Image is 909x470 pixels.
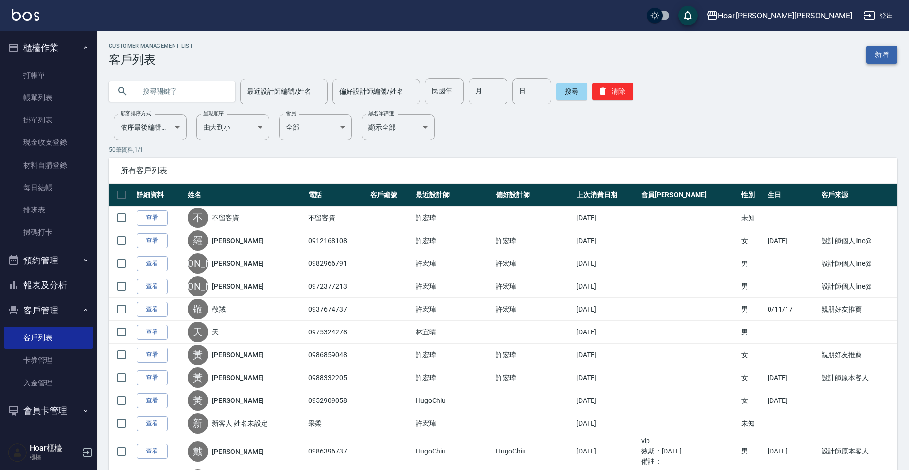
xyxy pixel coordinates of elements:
td: 0952909058 [306,389,367,412]
td: [DATE] [574,298,639,321]
th: 詳細資料 [134,184,185,207]
button: 登出 [860,7,897,25]
div: 顯示全部 [362,114,435,140]
td: 許宏瑋 [413,412,493,435]
td: 0988332205 [306,366,367,389]
th: 姓名 [185,184,306,207]
a: 查看 [137,444,168,459]
td: 設計師個人line@ [819,252,897,275]
div: 黃 [188,345,208,365]
label: 呈現順序 [203,110,224,117]
td: 男 [739,298,765,321]
td: HugoChiu [413,389,493,412]
a: 查看 [137,370,168,385]
td: 許宏瑋 [413,344,493,366]
a: 排班表 [4,199,93,221]
a: 材料自購登錄 [4,154,93,176]
ul: 備註： [641,456,736,467]
td: [DATE] [574,366,639,389]
a: 查看 [137,256,168,271]
h2: Customer Management List [109,43,193,49]
th: 客戶來源 [819,184,897,207]
td: 0982966791 [306,252,367,275]
a: [PERSON_NAME] [212,373,263,383]
td: HugoChiu [493,435,574,468]
td: 男 [739,275,765,298]
a: 掃碼打卡 [4,221,93,244]
td: 0986859048 [306,344,367,366]
td: 0912168108 [306,229,367,252]
a: 查看 [137,210,168,226]
div: [PERSON_NAME] [188,253,208,274]
td: HugoChiu [413,435,493,468]
td: 許宏瑋 [493,344,574,366]
a: [PERSON_NAME] [212,447,263,456]
td: 許宏瑋 [413,275,493,298]
button: save [678,6,698,25]
div: [PERSON_NAME] [188,276,208,296]
div: 天 [188,322,208,342]
td: 親朋好友推薦 [819,344,897,366]
div: 新 [188,413,208,434]
td: 許宏瑋 [493,229,574,252]
button: 會員卡管理 [4,398,93,423]
a: 查看 [137,233,168,248]
td: 女 [739,344,765,366]
td: 0975324278 [306,321,367,344]
div: 不 [188,208,208,228]
div: Hoar [PERSON_NAME][PERSON_NAME] [718,10,852,22]
td: 女 [739,389,765,412]
a: 查看 [137,348,168,363]
div: 由大到小 [196,114,269,140]
button: 預約管理 [4,248,93,273]
td: [DATE] [574,321,639,344]
td: 0986396737 [306,435,367,468]
a: 新客人 姓名未設定 [212,418,268,428]
div: 敬 [188,299,208,319]
div: 黃 [188,367,208,388]
button: 櫃檯作業 [4,35,93,60]
td: [DATE] [765,229,819,252]
button: 清除 [592,83,633,100]
button: 報表及分析 [4,273,93,298]
th: 最近設計師 [413,184,493,207]
div: 戴 [188,441,208,462]
button: 搜尋 [556,83,587,100]
td: [DATE] [574,435,639,468]
label: 黑名單篩選 [368,110,394,117]
a: 敬羢 [212,304,226,314]
img: Person [8,443,27,462]
a: [PERSON_NAME] [212,396,263,405]
a: 客戶列表 [4,327,93,349]
td: 設計師原本客人 [819,435,897,468]
a: 卡券管理 [4,349,93,371]
button: Hoar [PERSON_NAME][PERSON_NAME] [702,6,856,26]
a: 查看 [137,279,168,294]
td: [DATE] [574,229,639,252]
td: 不留客資 [306,207,367,229]
td: 許宏瑋 [413,207,493,229]
th: 性別 [739,184,765,207]
p: 櫃檯 [30,453,79,462]
td: 女 [739,229,765,252]
div: 全部 [279,114,352,140]
td: 許宏瑋 [493,366,574,389]
a: [PERSON_NAME] [212,281,263,291]
label: 會員 [286,110,296,117]
a: 帳單列表 [4,87,93,109]
td: 林宜晴 [413,321,493,344]
th: 上次消費日期 [574,184,639,207]
span: 所有客戶列表 [121,166,886,175]
th: 客戶編號 [368,184,414,207]
a: 入金管理 [4,372,93,394]
td: 未知 [739,412,765,435]
a: 每日結帳 [4,176,93,199]
td: 未知 [739,207,765,229]
td: 許宏瑋 [413,229,493,252]
td: 許宏瑋 [413,298,493,321]
ul: 效期： [DATE] [641,446,736,456]
td: 設計師個人line@ [819,275,897,298]
td: 0972377213 [306,275,367,298]
label: 顧客排序方式 [121,110,151,117]
td: 親朋好友推薦 [819,298,897,321]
